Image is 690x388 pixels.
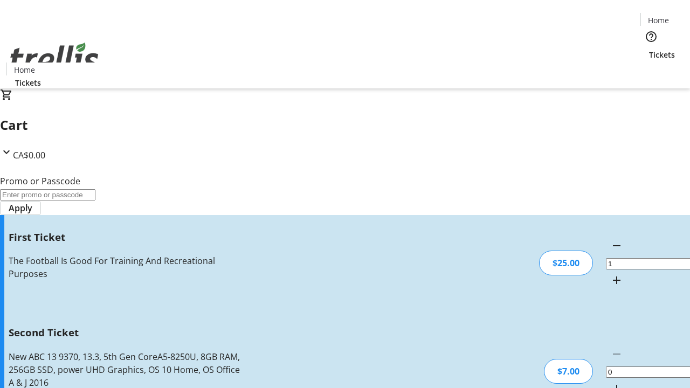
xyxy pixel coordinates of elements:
button: Cart [640,60,662,82]
div: $25.00 [539,251,593,275]
button: Help [640,26,662,47]
button: Increment by one [606,269,627,291]
div: $7.00 [544,359,593,384]
h3: Second Ticket [9,325,244,340]
span: Tickets [649,49,675,60]
a: Tickets [640,49,684,60]
a: Tickets [6,77,50,88]
span: Apply [9,202,32,214]
button: Decrement by one [606,235,627,257]
a: Home [641,15,675,26]
span: CA$0.00 [13,149,45,161]
a: Home [7,64,42,75]
div: The Football Is Good For Training And Recreational Purposes [9,254,244,280]
img: Orient E2E Organization 2vYDa0Q0Vt's Logo [6,31,102,85]
span: Tickets [15,77,41,88]
h3: First Ticket [9,230,244,245]
span: Home [648,15,669,26]
span: Home [14,64,35,75]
